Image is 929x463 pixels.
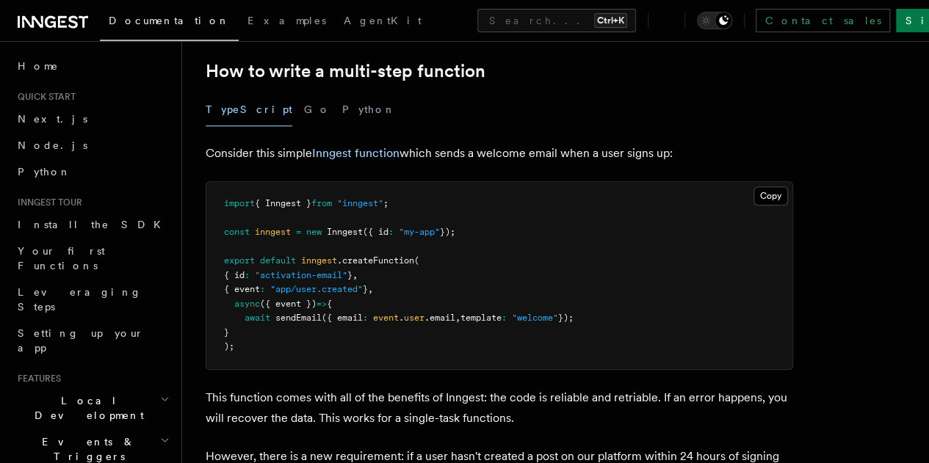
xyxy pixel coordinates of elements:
span: "inngest" [337,198,383,208]
span: ({ id [363,227,388,237]
span: export [224,255,255,266]
span: sendEmail [275,313,322,323]
span: Inngest tour [12,197,82,208]
span: }); [558,313,574,323]
span: Node.js [18,139,87,151]
span: ( [414,255,419,266]
span: template [460,313,502,323]
span: inngest [301,255,337,266]
a: Your first Functions [12,238,173,279]
span: ({ email [322,313,363,323]
a: AgentKit [335,4,430,40]
a: Documentation [100,4,239,41]
span: } [347,270,353,280]
span: .createFunction [337,255,414,266]
a: How to write a multi-step function [206,61,485,81]
span: event [373,313,399,323]
button: Copy [753,186,788,205]
span: : [388,227,394,237]
span: = [296,227,301,237]
span: Install the SDK [18,219,170,230]
span: => [317,299,327,309]
span: Local Development [12,393,160,423]
a: Contact sales [756,9,890,32]
span: ); [224,341,234,351]
span: Setting up your app [18,327,144,354]
span: new [306,227,322,237]
span: { Inngest } [255,198,311,208]
span: Next.js [18,113,87,125]
span: const [224,227,250,237]
span: "my-app" [399,227,440,237]
span: async [234,299,260,309]
p: This function comes with all of the benefits of Inngest: the code is reliable and retriable. If a... [206,387,793,429]
span: Documentation [109,15,230,26]
span: Inngest [327,227,363,237]
span: . [399,313,404,323]
span: : [363,313,368,323]
button: Search...Ctrl+K [477,9,636,32]
a: Setting up your app [12,320,173,361]
span: .email [424,313,455,323]
span: , [368,284,373,294]
span: Examples [247,15,326,26]
span: await [245,313,270,323]
a: Python [12,158,173,185]
span: "welcome" [512,313,558,323]
span: }); [440,227,455,237]
button: Go [304,93,330,126]
a: Home [12,53,173,79]
span: : [260,284,265,294]
span: : [502,313,507,323]
button: Python [342,93,396,126]
span: "app/user.created" [270,284,363,294]
a: Node.js [12,132,173,158]
span: { [327,299,332,309]
span: user [404,313,424,323]
span: { event [224,284,260,294]
span: { id [224,270,245,280]
a: Next.js [12,106,173,132]
span: , [353,270,358,280]
span: Quick start [12,91,76,103]
span: import [224,198,255,208]
span: } [363,284,368,294]
button: TypeScript [206,93,292,126]
span: : [245,270,250,280]
span: , [455,313,460,323]
span: Your first Functions [18,245,105,271]
span: Home [18,59,59,73]
span: Features [12,373,61,384]
button: Toggle dark mode [697,12,732,29]
span: default [260,255,296,266]
p: Consider this simple which sends a welcome email when a user signs up: [206,143,793,164]
span: inngest [255,227,291,237]
span: ; [383,198,388,208]
button: Local Development [12,387,173,429]
kbd: Ctrl+K [594,13,627,28]
a: Examples [239,4,335,40]
span: from [311,198,332,208]
a: Inngest function [312,146,400,160]
a: Install the SDK [12,211,173,238]
span: Python [18,166,71,178]
span: Leveraging Steps [18,286,142,313]
a: Leveraging Steps [12,279,173,320]
span: } [224,327,229,338]
span: ({ event }) [260,299,317,309]
span: "activation-email" [255,270,347,280]
span: AgentKit [344,15,422,26]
